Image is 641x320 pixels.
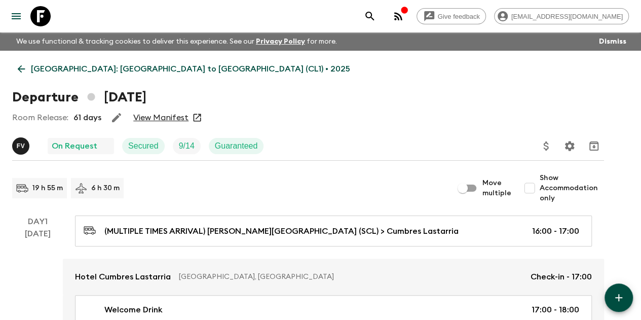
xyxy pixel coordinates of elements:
p: 19 h 55 m [32,183,63,193]
span: Show Accommodation only [540,173,604,203]
span: [EMAIL_ADDRESS][DOMAIN_NAME] [506,13,628,20]
p: 16:00 - 17:00 [532,225,579,237]
span: Move multiple [482,178,511,198]
a: Hotel Cumbres Lastarria[GEOGRAPHIC_DATA], [GEOGRAPHIC_DATA]Check-in - 17:00 [63,259,604,295]
p: (MULTIPLE TIMES ARRIVAL) [PERSON_NAME][GEOGRAPHIC_DATA] (SCL) > Cumbres Lastarria [104,225,459,237]
div: Trip Fill [173,138,201,154]
button: Update Price, Early Bird Discount and Costs [536,136,556,156]
p: 17:00 - 18:00 [532,304,579,316]
h1: Departure [DATE] [12,87,146,108]
a: Privacy Policy [256,38,305,45]
p: [GEOGRAPHIC_DATA], [GEOGRAPHIC_DATA] [179,272,522,282]
div: [EMAIL_ADDRESS][DOMAIN_NAME] [494,8,629,24]
p: 6 h 30 m [91,183,120,193]
p: 61 days [73,112,101,124]
button: Settings [559,136,580,156]
p: Room Release: [12,112,68,124]
p: We use functional & tracking cookies to deliver this experience. See our for more. [12,32,341,51]
p: Day 1 [12,216,63,228]
a: (MULTIPLE TIMES ARRIVAL) [PERSON_NAME][GEOGRAPHIC_DATA] (SCL) > Cumbres Lastarria16:00 - 17:00 [75,216,592,246]
a: Give feedback [417,8,486,24]
button: search adventures [360,6,380,26]
button: Archive (Completed, Cancelled or Unsynced Departures only) [584,136,604,156]
p: F V [17,142,25,150]
button: Dismiss [596,34,629,49]
div: Secured [122,138,165,154]
span: Give feedback [432,13,485,20]
p: [GEOGRAPHIC_DATA]: [GEOGRAPHIC_DATA] to [GEOGRAPHIC_DATA] (CL1) • 2025 [31,63,350,75]
p: Welcome Drink [104,304,163,316]
a: [GEOGRAPHIC_DATA]: [GEOGRAPHIC_DATA] to [GEOGRAPHIC_DATA] (CL1) • 2025 [12,59,356,79]
button: FV [12,137,31,155]
button: menu [6,6,26,26]
span: Francisco Valero [12,140,31,149]
p: Hotel Cumbres Lastarria [75,271,171,283]
p: Guaranteed [215,140,258,152]
p: Check-in - 17:00 [531,271,592,283]
a: View Manifest [133,113,188,123]
p: Secured [128,140,159,152]
p: 9 / 14 [179,140,195,152]
p: On Request [52,140,97,152]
